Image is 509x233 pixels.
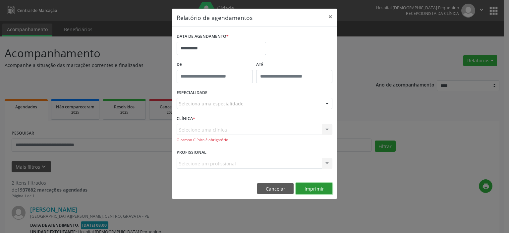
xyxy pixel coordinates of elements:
[257,183,294,194] button: Cancelar
[177,147,206,158] label: PROFISSIONAL
[256,60,332,70] label: ATÉ
[177,31,229,42] label: DATA DE AGENDAMENTO
[177,13,253,22] h5: Relatório de agendamentos
[177,114,195,124] label: CLÍNICA
[179,100,244,107] span: Seleciona uma especialidade
[177,60,253,70] label: De
[177,137,332,143] div: O campo Clínica é obrigatório
[296,183,332,194] button: Imprimir
[177,88,207,98] label: ESPECIALIDADE
[324,9,337,25] button: Close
